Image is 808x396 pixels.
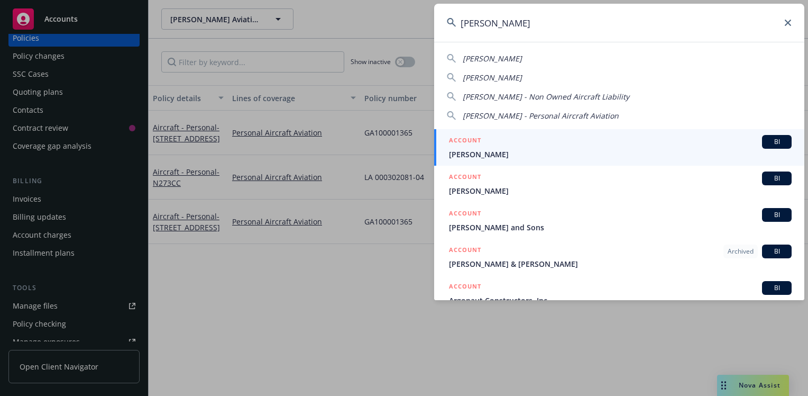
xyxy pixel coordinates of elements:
span: [PERSON_NAME] [449,185,792,196]
span: Archived [728,247,754,256]
span: [PERSON_NAME] and Sons [449,222,792,233]
h5: ACCOUNT [449,245,481,257]
span: [PERSON_NAME] - Non Owned Aircraft Liability [463,92,629,102]
h5: ACCOUNT [449,135,481,148]
a: ACCOUNTBI[PERSON_NAME] [434,129,804,166]
span: [PERSON_NAME] [449,149,792,160]
span: BI [766,137,787,147]
span: BI [766,247,787,256]
a: ACCOUNTBIArgonaut Constructors, Inc. [434,275,804,312]
span: Argonaut Constructors, Inc. [449,295,792,306]
span: [PERSON_NAME] [463,73,522,83]
h5: ACCOUNT [449,208,481,221]
span: BI [766,210,787,220]
span: [PERSON_NAME] & [PERSON_NAME] [449,258,792,269]
a: ACCOUNTArchivedBI[PERSON_NAME] & [PERSON_NAME] [434,239,804,275]
input: Search... [434,4,804,42]
span: BI [766,174,787,183]
span: [PERSON_NAME] [463,53,522,64]
h5: ACCOUNT [449,172,481,184]
h5: ACCOUNT [449,281,481,294]
a: ACCOUNTBI[PERSON_NAME] [434,166,804,202]
a: ACCOUNTBI[PERSON_NAME] and Sons [434,202,804,239]
span: BI [766,283,787,293]
span: [PERSON_NAME] - Personal Aircraft Aviation [463,111,619,121]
